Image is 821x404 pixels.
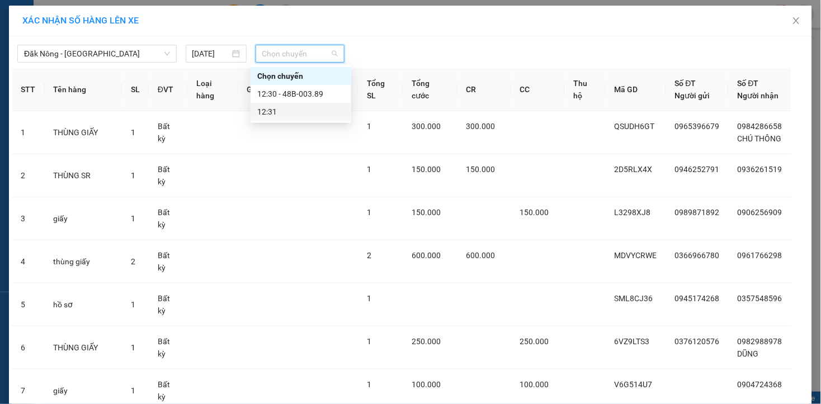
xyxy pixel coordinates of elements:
[520,337,549,346] span: 250.000
[675,294,720,303] span: 0945174268
[131,343,135,352] span: 1
[738,79,759,88] span: Số ĐT
[675,79,696,88] span: Số ĐT
[367,337,371,346] span: 1
[12,283,44,326] td: 5
[511,68,565,111] th: CC
[149,240,187,283] td: Bất kỳ
[606,68,666,111] th: Mã GD
[466,165,496,174] span: 150.000
[149,68,187,111] th: ĐVT
[675,165,720,174] span: 0946252791
[675,91,710,100] span: Người gửi
[192,47,230,60] input: 14/08/2025
[412,380,441,389] span: 100.000
[675,251,720,260] span: 0366966780
[12,240,44,283] td: 4
[412,122,441,131] span: 300.000
[131,214,135,223] span: 1
[12,68,44,111] th: STT
[358,68,403,111] th: Tổng SL
[149,283,187,326] td: Bất kỳ
[257,106,345,118] div: 12:31
[466,251,496,260] span: 600.000
[367,251,371,260] span: 2
[615,294,653,303] span: SML8CJ36
[403,68,457,111] th: Tổng cước
[131,257,135,266] span: 2
[12,111,44,154] td: 1
[738,294,782,303] span: 0357548596
[44,197,122,240] td: giấy
[615,165,653,174] span: 2D5RLX4X
[412,251,441,260] span: 600.000
[149,154,187,197] td: Bất kỳ
[187,68,238,111] th: Loại hàng
[149,111,187,154] td: Bất kỳ
[44,326,122,369] td: THÙNG GIẤY
[738,337,782,346] span: 0982988978
[738,251,782,260] span: 0961766298
[412,337,441,346] span: 250.000
[257,70,345,82] div: Chọn chuyến
[44,68,122,111] th: Tên hàng
[675,337,720,346] span: 0376120576
[251,67,351,85] div: Chọn chuyến
[149,326,187,369] td: Bất kỳ
[738,134,782,143] span: CHÚ THÔNG
[738,91,779,100] span: Người nhận
[738,165,782,174] span: 0936261519
[44,283,122,326] td: hồ sơ
[262,45,338,62] span: Chọn chuyến
[615,122,655,131] span: QSUDH6GT
[131,171,135,180] span: 1
[24,45,170,62] span: Đăk Nông - Hà Nội
[520,380,549,389] span: 100.000
[131,386,135,395] span: 1
[44,111,122,154] td: THÙNG GIẤY
[367,122,371,131] span: 1
[122,68,149,111] th: SL
[615,337,650,346] span: 6VZ9LTS3
[149,197,187,240] td: Bất kỳ
[792,16,801,25] span: close
[367,165,371,174] span: 1
[12,326,44,369] td: 6
[412,165,441,174] span: 150.000
[131,128,135,137] span: 1
[520,208,549,217] span: 150.000
[738,349,759,358] span: DŨNG
[675,122,720,131] span: 0965396679
[738,380,782,389] span: 0904724368
[457,68,511,111] th: CR
[44,240,122,283] td: thùng giấy
[412,208,441,217] span: 150.000
[44,154,122,197] td: THÙNG SR
[738,208,782,217] span: 0906256909
[22,15,139,26] span: XÁC NHẬN SỐ HÀNG LÊN XE
[12,197,44,240] td: 3
[238,68,358,111] th: Ghi chú
[367,380,371,389] span: 1
[466,122,496,131] span: 300.000
[257,88,345,100] div: 12:30 - 48B-003.89
[615,208,651,217] span: L3298XJ8
[615,380,653,389] span: V6G514U7
[781,6,812,37] button: Close
[675,208,720,217] span: 0989871892
[565,68,606,111] th: Thu hộ
[367,208,371,217] span: 1
[615,251,657,260] span: MDVYCRWE
[12,154,44,197] td: 2
[738,122,782,131] span: 0984286658
[131,300,135,309] span: 1
[367,294,371,303] span: 1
